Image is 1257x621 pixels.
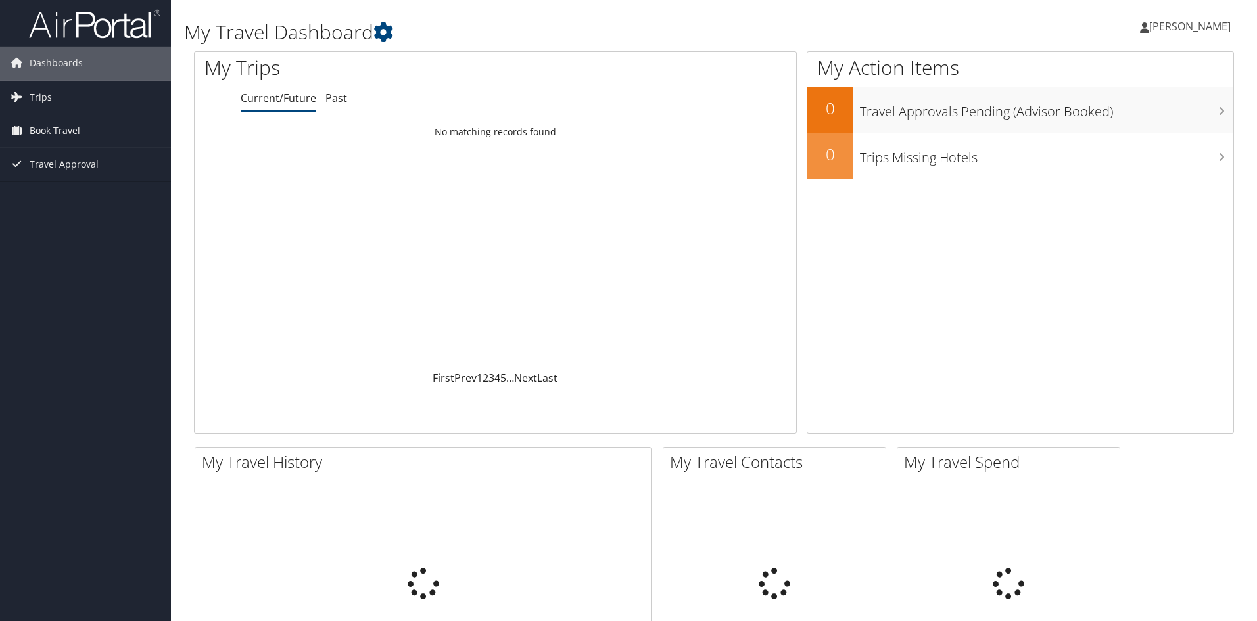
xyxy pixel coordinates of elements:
[537,371,557,385] a: Last
[860,96,1233,121] h3: Travel Approvals Pending (Advisor Booked)
[30,81,52,114] span: Trips
[325,91,347,105] a: Past
[500,371,506,385] a: 5
[807,133,1233,179] a: 0Trips Missing Hotels
[494,371,500,385] a: 4
[195,120,796,144] td: No matching records found
[1149,19,1231,34] span: [PERSON_NAME]
[670,451,886,473] h2: My Travel Contacts
[807,87,1233,133] a: 0Travel Approvals Pending (Advisor Booked)
[184,18,891,46] h1: My Travel Dashboard
[29,9,160,39] img: airportal-logo.png
[454,371,477,385] a: Prev
[904,451,1120,473] h2: My Travel Spend
[30,114,80,147] span: Book Travel
[202,451,651,473] h2: My Travel History
[30,148,99,181] span: Travel Approval
[807,143,853,166] h2: 0
[488,371,494,385] a: 3
[506,371,514,385] span: …
[204,54,536,81] h1: My Trips
[483,371,488,385] a: 2
[241,91,316,105] a: Current/Future
[860,142,1233,167] h3: Trips Missing Hotels
[1140,7,1244,46] a: [PERSON_NAME]
[477,371,483,385] a: 1
[30,47,83,80] span: Dashboards
[807,54,1233,81] h1: My Action Items
[807,97,853,120] h2: 0
[433,371,454,385] a: First
[514,371,537,385] a: Next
